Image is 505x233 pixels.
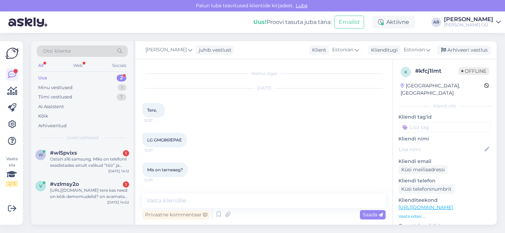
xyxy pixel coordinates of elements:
[123,181,129,188] div: 1
[6,156,18,187] div: Vaata siia
[431,17,441,27] div: AR
[398,204,453,210] a: [URL][DOMAIN_NAME]
[142,85,386,91] div: [DATE]
[142,70,386,77] div: Vestlus algas
[144,118,170,123] span: 12:37
[6,47,19,60] img: Askly Logo
[398,177,491,184] p: Kliendi telefon
[398,165,448,174] div: Küsi meiliaadressi
[39,152,43,157] span: w
[253,18,331,26] div: Proovi tasuta juba täna:
[6,181,18,187] div: 2 / 3
[404,69,407,75] span: k
[38,122,67,129] div: Arhiveeritud
[398,213,491,219] p: Vaata edasi ...
[43,48,71,55] span: Otsi kliente
[38,75,47,81] div: Uus
[50,150,77,156] span: #wl5pvixs
[398,158,491,165] p: Kliendi email
[145,46,187,54] span: [PERSON_NAME]
[368,46,398,54] div: Klienditugi
[415,67,458,75] div: # kfcj1lmt
[332,46,353,54] span: Estonian
[72,61,84,70] div: Web
[196,46,232,54] div: juhib vestlust
[309,46,326,54] div: Klient
[107,200,129,205] div: [DATE] 14:02
[147,137,182,143] span: LG GMG861EPAE
[444,17,493,22] div: [PERSON_NAME]
[363,212,383,218] span: Saada
[444,17,501,28] a: [PERSON_NAME][PERSON_NAME] OÜ
[398,197,491,204] p: Klienditeekond
[50,187,129,200] div: [URL][DOMAIN_NAME] tere kas need on kõik demomudelid? on avamata karbis ka mõni?
[398,184,454,194] div: Küsi telefoninumbrit
[294,2,310,9] span: Luba
[123,150,129,156] div: 1
[253,19,267,25] b: Uus!
[444,22,493,28] div: [PERSON_NAME] OÜ
[398,103,491,109] div: Kliendi info
[398,222,491,230] p: Operatsioonisüsteem
[144,148,170,153] span: 12:37
[38,113,48,120] div: Kõik
[108,169,129,174] div: [DATE] 14:12
[38,103,64,110] div: AI Assistent
[147,107,157,113] span: Tere,
[66,135,99,141] span: Uued vestlused
[117,94,126,101] div: 7
[334,16,364,29] button: Emailid
[401,82,484,97] div: [GEOGRAPHIC_DATA], [GEOGRAPHIC_DATA]
[50,181,79,187] span: #vzlmsy2o
[404,46,425,54] span: Estonian
[398,113,491,121] p: Kliendi tag'id
[38,94,72,101] div: Tiimi vestlused
[437,45,490,55] div: Arhiveeri vestlus
[458,67,489,75] span: Offline
[399,146,483,153] input: Lisa nimi
[144,178,170,183] span: 12:37
[111,61,128,70] div: Socials
[38,84,73,91] div: Minu vestlused
[117,75,126,81] div: 2
[147,167,183,172] span: Mis on tarneaeg?
[398,135,491,143] p: Kliendi nimi
[372,16,415,28] div: Aktiivne
[118,84,126,91] div: 1
[142,210,210,219] div: Privaatne kommentaar
[398,122,491,132] input: Lisa tag
[37,61,45,70] div: All
[39,183,42,189] span: v
[50,156,129,169] div: Ostsin a16 samsung. Miks on telefonil seadistades ainult valikud “töö” ja “töö ja isiklik”. Tahan...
